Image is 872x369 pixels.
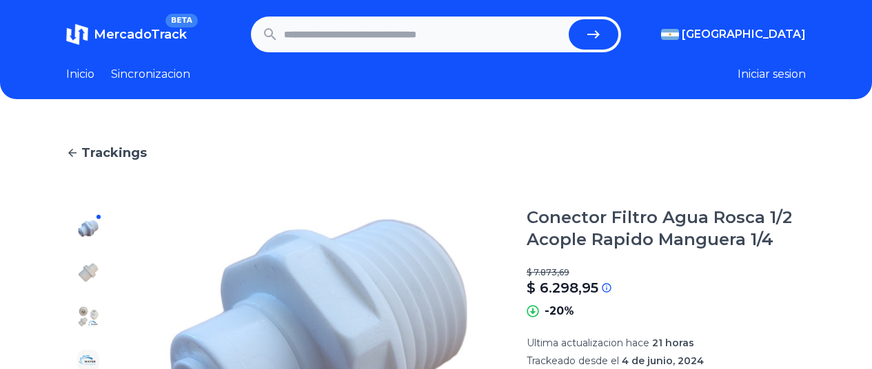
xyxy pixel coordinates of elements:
[81,143,147,162] span: Trackings
[682,26,806,43] span: [GEOGRAPHIC_DATA]
[94,27,187,42] span: MercadoTrack
[66,66,94,83] a: Inicio
[165,14,198,28] span: BETA
[738,66,806,83] button: Iniciar sesion
[527,278,598,297] p: $ 6.298,95
[77,306,99,328] img: Conector Filtro Agua Rosca 1/2 Acople Rapido Manguera 1/4
[66,23,88,45] img: MercadoTrack
[77,218,99,240] img: Conector Filtro Agua Rosca 1/2 Acople Rapido Manguera 1/4
[111,66,190,83] a: Sincronizacion
[66,143,806,162] a: Trackings
[527,337,649,349] span: Ultima actualizacion hace
[545,303,574,319] p: -20%
[66,23,187,45] a: MercadoTrackBETA
[77,262,99,284] img: Conector Filtro Agua Rosca 1/2 Acople Rapido Manguera 1/4
[652,337,694,349] span: 21 horas
[527,207,806,251] h1: Conector Filtro Agua Rosca 1/2 Acople Rapido Manguera 1/4
[622,355,704,367] span: 4 de junio, 2024
[661,29,679,40] img: Argentina
[527,267,806,278] p: $ 7.873,69
[527,355,619,367] span: Trackeado desde el
[661,26,806,43] button: [GEOGRAPHIC_DATA]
